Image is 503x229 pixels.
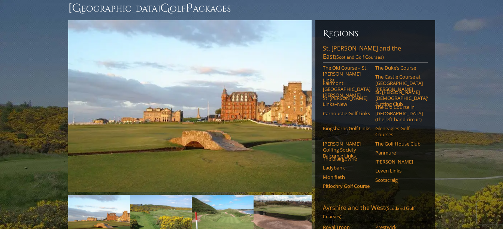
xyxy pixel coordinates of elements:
[375,141,423,147] a: The Golf House Club
[375,89,423,107] a: St. [PERSON_NAME] [DEMOGRAPHIC_DATA]’ Putting Club
[68,1,435,16] h1: [GEOGRAPHIC_DATA] olf ackages
[375,125,423,138] a: Gleneagles Golf Courses
[160,1,170,16] span: G
[375,104,423,122] a: The Old Course in [GEOGRAPHIC_DATA] (the left-hand circuit)
[375,150,423,156] a: Panmure
[323,205,415,220] span: (Scotland Golf Courses)
[323,141,370,159] a: [PERSON_NAME] Golfing Society Balcomie Links
[186,1,193,16] span: P
[323,44,428,63] a: St. [PERSON_NAME] and the East(Scotland Golf Courses)
[323,204,428,222] a: Ayrshire and the West(Scotland Golf Courses)
[323,156,370,162] a: The Blairgowrie
[323,174,370,180] a: Monifieth
[375,74,423,92] a: The Castle Course at [GEOGRAPHIC_DATA][PERSON_NAME]
[323,95,370,107] a: St. [PERSON_NAME] Links–New
[323,65,370,83] a: The Old Course – St. [PERSON_NAME] Links
[323,110,370,116] a: Carnoustie Golf Links
[375,177,423,183] a: Scotscraig
[335,54,384,60] span: (Scotland Golf Courses)
[323,183,370,189] a: Pitlochry Golf Course
[375,65,423,71] a: The Duke’s Course
[375,159,423,165] a: [PERSON_NAME]
[375,168,423,174] a: Leven Links
[323,125,370,131] a: Kingsbarns Golf Links
[323,80,370,98] a: Fairmont [GEOGRAPHIC_DATA][PERSON_NAME]
[323,165,370,171] a: Ladybank
[323,28,428,40] h6: Regions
